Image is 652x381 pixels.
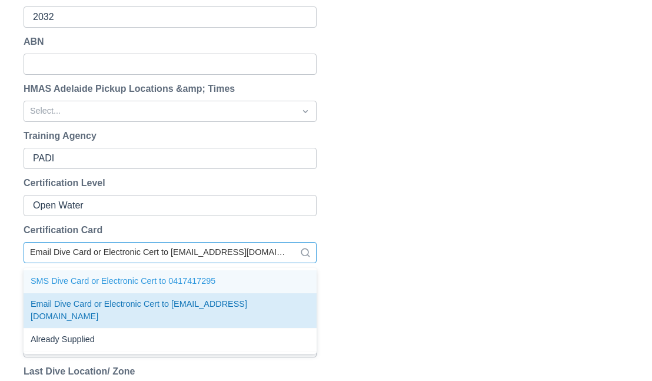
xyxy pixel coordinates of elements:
label: HMAS Adelaide Pickup Locations &amp; Times [24,82,239,96]
span: Search [300,247,311,259]
div: Already Supplied [24,329,317,352]
label: Training Agency [24,129,101,143]
div: SMS Dive Card or Electronic Cert to 0417417295 [24,270,317,293]
span: Dropdown icon [300,105,311,117]
label: ABN [24,35,49,49]
label: Certification Level [24,176,110,190]
label: Last Dive Location/ Zone [24,365,139,379]
div: Email Dive Card or Electronic Cert to [EMAIL_ADDRESS][DOMAIN_NAME] [24,293,317,329]
label: Certification Card [24,223,107,237]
